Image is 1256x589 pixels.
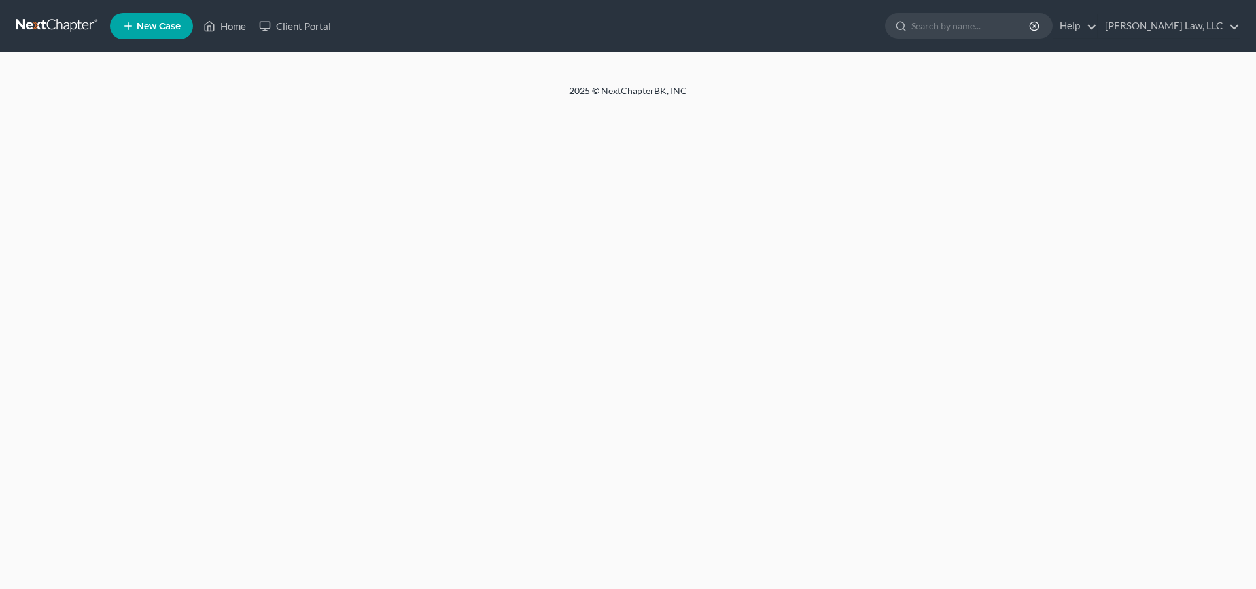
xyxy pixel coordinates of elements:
[253,14,338,38] a: Client Portal
[197,14,253,38] a: Home
[255,84,1001,108] div: 2025 © NextChapterBK, INC
[1053,14,1097,38] a: Help
[1098,14,1240,38] a: [PERSON_NAME] Law, LLC
[137,22,181,31] span: New Case
[911,14,1031,38] input: Search by name...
